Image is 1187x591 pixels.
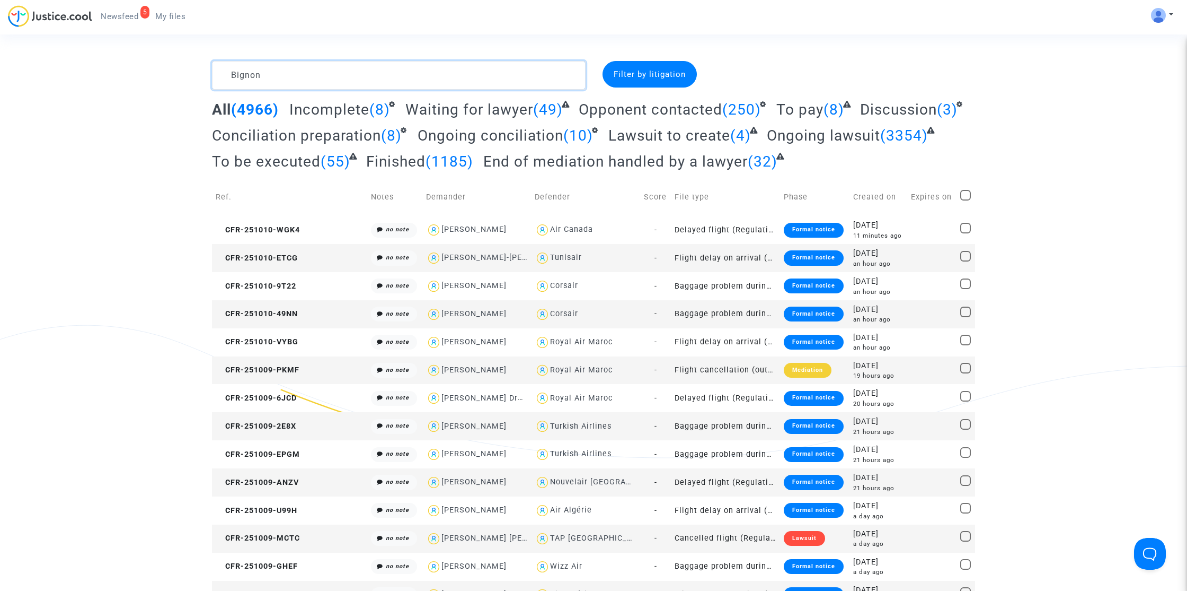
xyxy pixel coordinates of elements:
[140,6,150,19] div: 5
[426,447,441,462] img: icon-user.svg
[654,562,657,571] span: -
[853,484,903,493] div: 21 hours ago
[8,5,92,27] img: jc-logo.svg
[654,422,657,431] span: -
[853,231,903,240] div: 11 minutes ago
[386,254,409,261] i: no note
[853,276,903,288] div: [DATE]
[533,101,563,118] span: (49)
[216,422,296,431] span: CFR-251009-2E8X
[608,127,730,144] span: Lawsuit to create
[367,178,422,216] td: Notes
[853,220,903,231] div: [DATE]
[671,328,779,357] td: Flight delay on arrival (outside of EU - Montreal Convention)
[849,178,907,216] td: Created on
[853,416,903,428] div: [DATE]
[535,279,550,294] img: icon-user.svg
[654,254,657,263] span: -
[654,366,657,375] span: -
[531,178,640,216] td: Defender
[535,390,550,406] img: icon-user.svg
[671,412,779,440] td: Baggage problem during a flight
[441,337,507,346] div: [PERSON_NAME]
[386,367,409,373] i: no note
[550,506,592,515] div: Air Algérie
[535,250,550,266] img: icon-user.svg
[722,101,761,118] span: (250)
[654,282,657,291] span: -
[550,253,582,262] div: Tunisair
[784,475,844,490] div: Formal notice
[321,153,350,170] span: (55)
[441,562,507,571] div: [PERSON_NAME]
[535,447,550,462] img: icon-user.svg
[784,503,844,518] div: Formal notice
[535,307,550,322] img: icon-user.svg
[853,512,903,521] div: a day ago
[386,563,409,570] i: no note
[212,153,321,170] span: To be executed
[654,506,657,515] span: -
[853,360,903,372] div: [DATE]
[550,366,613,375] div: Royal Air Maroc
[426,419,441,434] img: icon-user.svg
[212,178,367,216] td: Ref.
[823,101,844,118] span: (8)
[535,475,550,490] img: icon-user.svg
[780,178,849,216] td: Phase
[860,101,937,118] span: Discussion
[550,534,650,543] div: TAP [GEOGRAPHIC_DATA]
[405,101,533,118] span: Waiting for lawyer
[441,253,574,262] div: [PERSON_NAME]-[PERSON_NAME]
[212,101,231,118] span: All
[441,366,507,375] div: [PERSON_NAME]
[386,394,409,401] i: no note
[784,363,831,378] div: Mediation
[426,475,441,490] img: icon-user.svg
[853,444,903,456] div: [DATE]
[784,531,825,546] div: Lawsuit
[216,337,298,346] span: CFR-251010-VYBG
[101,12,138,21] span: Newsfeed
[853,399,903,409] div: 20 hours ago
[1151,8,1166,23] img: ALV-UjV5hOg1DK_6VpdGyI3GiCsbYcKFqGYcyigr7taMTixGzq57m2O-mEoJuuWBlO_HCk8JQ1zztKhP13phCubDFpGEbboIp...
[671,525,779,553] td: Cancelled flight (Regulation EC 261/2004)
[550,281,578,290] div: Corsair
[381,127,402,144] span: (8)
[441,394,535,403] div: [PERSON_NAME] Drame
[386,535,409,542] i: no note
[654,478,657,487] span: -
[535,222,550,238] img: icon-user.svg
[784,335,844,350] div: Formal notice
[853,500,903,512] div: [DATE]
[441,534,574,543] div: [PERSON_NAME] [PERSON_NAME]
[853,304,903,316] div: [DATE]
[853,428,903,437] div: 21 hours ago
[426,531,441,546] img: icon-user.svg
[550,477,672,486] div: Nouvelair [GEOGRAPHIC_DATA]
[216,254,298,263] span: CFR-251010-ETCG
[422,178,531,216] td: Demander
[550,309,578,318] div: Corsair
[426,559,441,575] img: icon-user.svg
[155,12,185,21] span: My files
[654,337,657,346] span: -
[550,337,613,346] div: Royal Air Maroc
[563,127,593,144] span: (10)
[441,449,507,458] div: [PERSON_NAME]
[426,222,441,238] img: icon-user.svg
[784,279,844,293] div: Formal notice
[216,394,297,403] span: CFR-251009-6JCD
[216,366,299,375] span: CFR-251009-PKMF
[853,540,903,549] div: a day ago
[579,101,722,118] span: Opponent contacted
[366,153,426,170] span: Finished
[671,357,779,385] td: Flight cancellation (outside of EU - Montreal Convention)
[386,282,409,289] i: no note
[853,315,903,324] div: an hour ago
[92,8,147,24] a: 5Newsfeed
[784,307,844,321] div: Formal notice
[671,178,779,216] td: File type
[550,394,613,403] div: Royal Air Maroc
[426,153,473,170] span: (1185)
